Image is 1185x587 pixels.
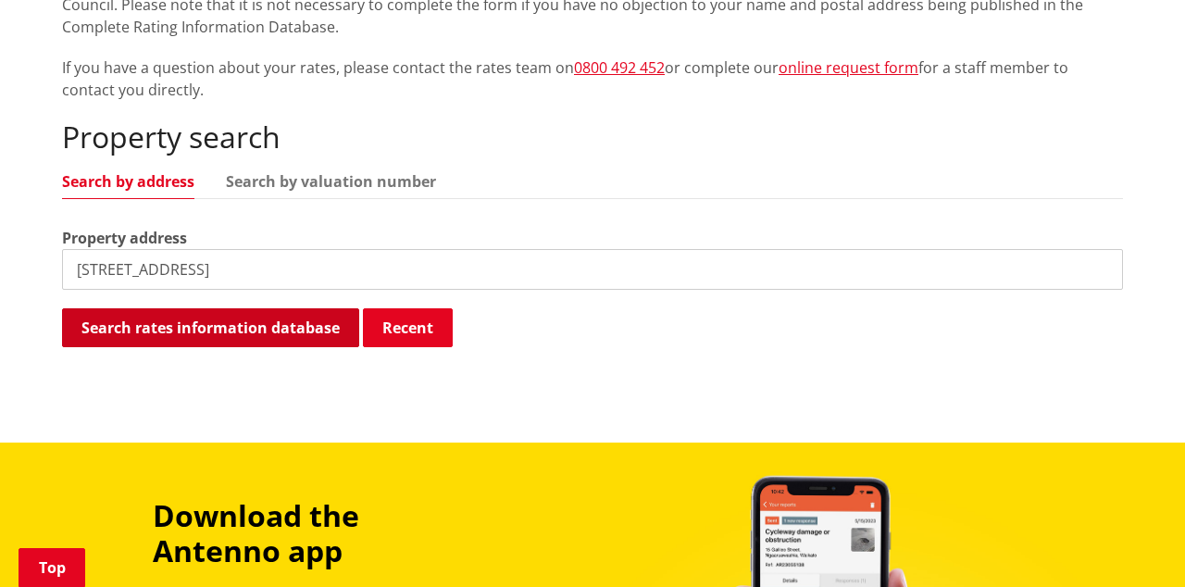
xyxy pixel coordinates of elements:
[779,57,918,78] a: online request form
[62,249,1123,290] input: e.g. Duke Street NGARUAWAHIA
[363,308,453,347] button: Recent
[62,56,1123,101] p: If you have a question about your rates, please contact the rates team on or complete our for a s...
[574,57,665,78] a: 0800 492 452
[226,174,436,189] a: Search by valuation number
[62,227,187,249] label: Property address
[19,548,85,587] a: Top
[1100,509,1166,576] iframe: Messenger Launcher
[62,119,1123,155] h2: Property search
[62,308,359,347] button: Search rates information database
[62,174,194,189] a: Search by address
[153,498,488,569] h3: Download the Antenno app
